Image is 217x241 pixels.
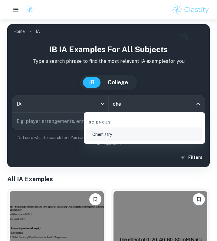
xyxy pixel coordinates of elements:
button: Filters [179,152,205,163]
p: Type a search phrase to find the most relevant IA examples for you [12,58,205,65]
div: Sciences [86,115,202,127]
input: E.g. player arrangements, enthalpy of combustion, analysis of a big city... [12,113,188,130]
img: Clastify logo [25,5,35,14]
img: profile cover [7,24,210,167]
h1: All IA Examples [7,175,210,184]
button: College [102,77,134,88]
img: Clastify logo [171,4,210,16]
a: Home [13,27,25,36]
h1: IB IA examples for all subjects [12,43,205,55]
button: Please log in to bookmark exemplars [193,193,205,205]
button: IB [83,77,100,88]
div: IA [12,95,108,112]
p: IA [36,28,40,35]
a: Clastify logo [22,5,35,14]
li: Chemistry [86,127,202,141]
button: Close [194,100,202,108]
button: Please log in to bookmark exemplars [89,193,101,205]
p: Not sure what to search for? You can always look through our example Internal Assessments below f... [12,135,205,147]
